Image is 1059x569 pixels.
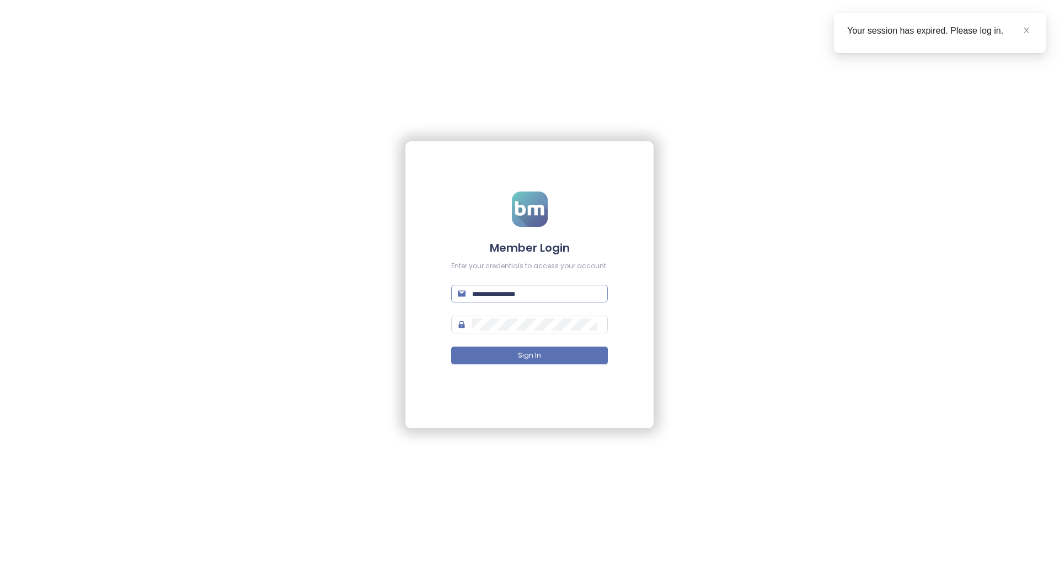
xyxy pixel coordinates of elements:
[512,192,548,227] img: logo
[1023,26,1030,34] span: close
[451,261,608,272] div: Enter your credentials to access your account.
[451,347,608,364] button: Sign In
[458,321,466,328] span: lock
[451,240,608,256] h4: Member Login
[518,350,541,361] span: Sign In
[847,24,1033,38] div: Your session has expired. Please log in.
[458,290,466,297] span: mail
